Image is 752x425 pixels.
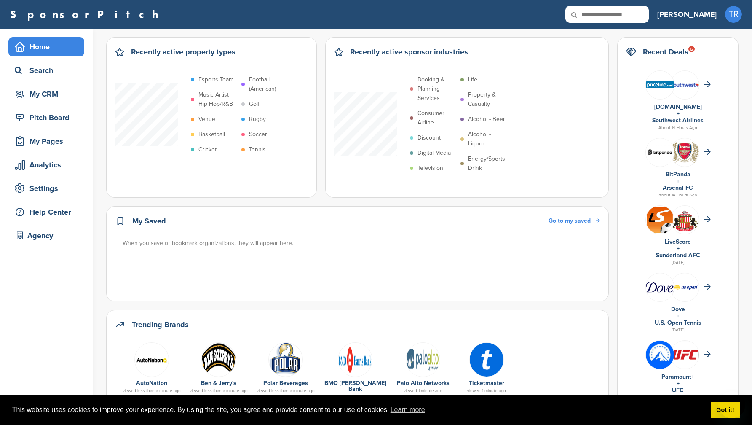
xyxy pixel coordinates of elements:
h2: Recently active sponsor industries [350,46,468,58]
a: [PERSON_NAME] [657,5,717,24]
div: 12 [688,46,695,52]
div: viewed 1 minute ago [396,389,450,393]
a: Palo Alto Networks [397,379,450,387]
img: Data [338,342,372,377]
div: My Pages [13,134,84,149]
p: Alcohol - Liquor [468,130,507,148]
a: Settings [8,179,84,198]
div: Settings [13,181,84,196]
div: [DATE] [626,259,730,266]
a: [DOMAIN_NAME] [654,103,702,110]
a: Ypray5q9 400x400 [459,342,514,376]
a: LiveScore [665,238,691,245]
p: Booking & Planning Services [417,75,456,103]
a: dismiss cookie message [711,402,740,419]
p: Life [468,75,477,84]
div: viewed less than a minute ago [190,389,248,393]
p: Discount [417,133,441,143]
a: Help Center [8,202,84,222]
div: Pitch Board [13,110,84,125]
a: Analytics [8,155,84,175]
div: Analytics [13,157,84,172]
a: U.S. Open Tennis [655,319,701,326]
a: + [677,110,680,117]
div: viewed 1 minute ago [459,389,514,393]
p: Golf [249,100,260,109]
a: + [677,245,680,252]
div: About 14 Hours Ago [626,191,730,199]
p: Alcohol - Beer [468,115,505,124]
p: Energy/Sports Drink [468,154,507,173]
img: Screen shot 2015 11 02 at 10.29.21 am [406,342,440,377]
img: Open uri20141112 50798 5klopu [201,342,236,377]
div: About 14 Hours Ago [626,124,730,132]
a: BMO [PERSON_NAME] Bank [324,379,386,393]
div: [DATE] [626,326,730,334]
a: + [677,178,680,185]
div: Help Center [13,204,84,220]
p: Cricket [198,145,217,154]
img: Southwest airlines logo 2014.svg [671,83,699,87]
a: Dove [671,306,685,313]
h2: My Saved [132,215,166,227]
a: Agency [8,226,84,245]
img: Open uri20141112 64162 1q58x9c?1415807470 [671,208,699,231]
h2: Trending Brands [132,319,189,331]
a: Southwest Airlines [652,117,704,124]
img: Ypray5q9 400x400 [469,342,504,377]
a: Go to my saved [549,216,600,226]
p: Football (American) [249,75,288,94]
p: Esports Team [198,75,233,84]
a: Ben & Jerry's [201,379,236,387]
div: When you save or bookmark organizations, they will appear here. [123,239,601,248]
a: + [677,312,680,320]
a: Polar Beverages [263,379,308,387]
img: Gofqa30r 400x400 [646,341,674,369]
a: Ticketmaster [469,379,504,387]
div: My CRM [13,86,84,102]
a: Search [8,61,84,80]
img: Polarseltzer logo [268,342,303,377]
div: [DATE] [626,394,730,401]
a: Polarseltzer logo [257,342,315,376]
a: Data [324,342,387,376]
img: Data [646,282,674,292]
span: Go to my saved [549,217,591,224]
p: Digital Media [417,148,451,158]
h3: [PERSON_NAME] [657,8,717,20]
a: + [677,380,680,387]
a: Screen shot 2015 02 17 at 5.52.36 pm [123,342,181,376]
p: Property & Casualty [468,90,507,109]
img: Data [646,81,674,88]
div: Home [13,39,84,54]
img: Livescore [646,206,674,234]
a: Arsenal FC [663,184,693,191]
p: Venue [198,115,215,124]
img: Ufc [671,341,699,369]
a: Open uri20141112 50798 5klopu [190,342,248,376]
a: My Pages [8,132,84,151]
iframe: Button to launch messaging window [718,391,745,418]
div: Agency [13,228,84,243]
a: SponsorPitch [10,9,164,20]
a: Paramount+ [661,373,694,380]
p: Music Artist - Hip Hop/R&B [198,90,237,109]
span: TR [725,6,742,23]
a: Sunderland AFC [656,252,700,259]
a: Screen shot 2015 11 02 at 10.29.21 am [396,342,450,376]
p: Rugby [249,115,266,124]
img: Open uri20141112 64162 vhlk61?1415807597 [671,142,699,163]
div: viewed less than a minute ago [123,389,181,393]
p: Tennis [249,145,266,154]
span: This website uses cookies to improve your experience. By using the site, you agree and provide co... [12,403,704,416]
img: Bitpanda7084 [646,142,674,163]
p: Consumer Airline [417,109,456,127]
a: Home [8,37,84,56]
div: viewed less than a minute ago [257,389,315,393]
a: BitPanda [666,171,690,178]
a: UFC [672,387,684,394]
div: Search [13,63,84,78]
a: My CRM [8,84,84,104]
p: Television [417,164,443,173]
img: Screen shot 2018 07 23 at 2.49.02 pm [671,283,699,291]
